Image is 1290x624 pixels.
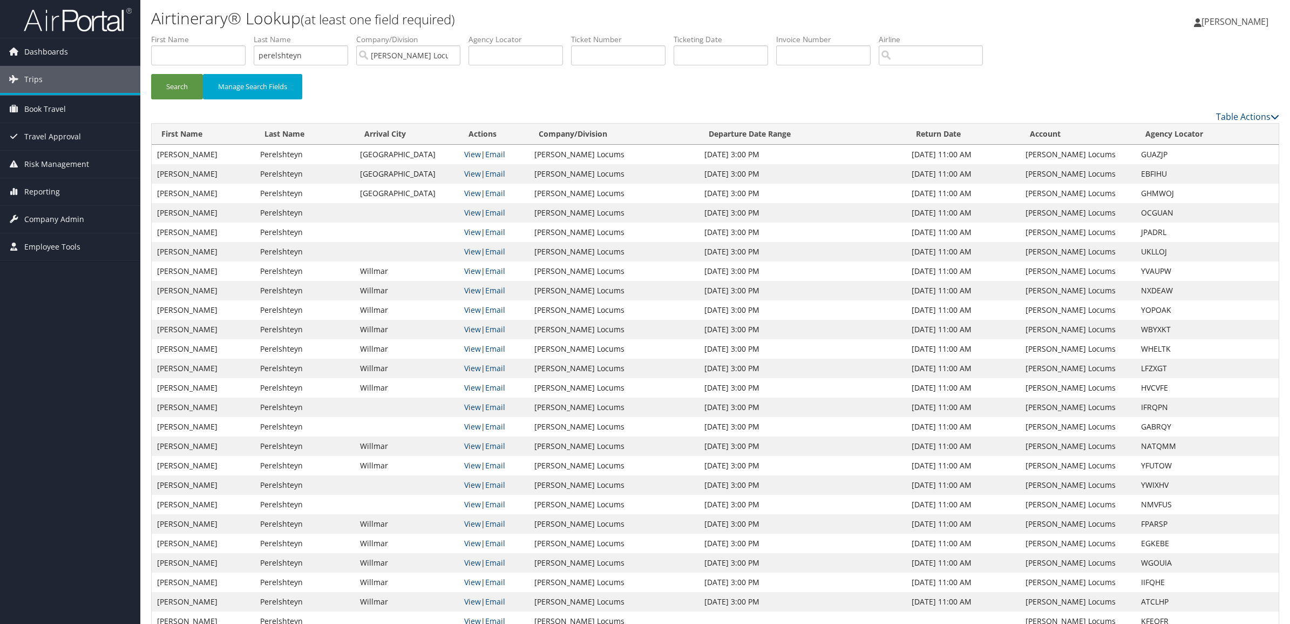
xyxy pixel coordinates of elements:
[459,184,528,203] td: |
[255,223,355,242] td: Perelshteyn
[459,145,528,164] td: |
[1136,592,1279,612] td: ATCLHP
[152,300,255,320] td: [PERSON_NAME]
[464,421,481,432] a: View
[1136,164,1279,184] td: EBFIHU
[1020,281,1136,300] td: [PERSON_NAME] Locums
[1136,184,1279,203] td: GHMWOJ
[459,164,528,184] td: |
[906,124,1020,145] th: Return Date: activate to sort column ascending
[255,514,355,534] td: Perelshteyn
[699,456,906,475] td: [DATE] 3:00 PM
[699,417,906,437] td: [DATE] 3:00 PM
[529,145,700,164] td: [PERSON_NAME] Locums
[485,324,505,334] a: Email
[255,281,355,300] td: Perelshteyn
[699,261,906,281] td: [DATE] 3:00 PM
[464,344,481,354] a: View
[355,320,459,339] td: Willmar
[355,534,459,553] td: Willmar
[1020,339,1136,359] td: [PERSON_NAME] Locums
[1136,320,1279,339] td: WBYXKT
[485,499,505,509] a: Email
[464,227,481,237] a: View
[459,398,528,417] td: |
[459,514,528,534] td: |
[1136,359,1279,378] td: LFZXGT
[879,34,991,45] label: Airline
[152,339,255,359] td: [PERSON_NAME]
[485,460,505,471] a: Email
[906,339,1020,359] td: [DATE] 11:00 AM
[464,169,481,179] a: View
[469,34,571,45] label: Agency Locator
[464,499,481,509] a: View
[464,207,481,218] a: View
[152,534,255,553] td: [PERSON_NAME]
[356,34,469,45] label: Company/Division
[355,300,459,320] td: Willmar
[485,285,505,296] a: Email
[355,339,459,359] td: Willmar
[485,207,505,218] a: Email
[699,320,906,339] td: [DATE] 3:00 PM
[152,261,255,281] td: [PERSON_NAME]
[699,223,906,242] td: [DATE] 3:00 PM
[1020,514,1136,534] td: [PERSON_NAME] Locums
[906,184,1020,203] td: [DATE] 11:00 AM
[152,573,255,592] td: [PERSON_NAME]
[1136,242,1279,261] td: UKLLOJ
[152,281,255,300] td: [PERSON_NAME]
[24,178,60,205] span: Reporting
[459,573,528,592] td: |
[906,378,1020,398] td: [DATE] 11:00 AM
[906,553,1020,573] td: [DATE] 11:00 AM
[459,417,528,437] td: |
[152,242,255,261] td: [PERSON_NAME]
[464,305,481,315] a: View
[255,456,355,475] td: Perelshteyn
[24,233,80,260] span: Employee Tools
[255,495,355,514] td: Perelshteyn
[699,398,906,417] td: [DATE] 3:00 PM
[674,34,776,45] label: Ticketing Date
[355,437,459,456] td: Willmar
[1136,573,1279,592] td: IIFQHE
[464,558,481,568] a: View
[152,456,255,475] td: [PERSON_NAME]
[459,223,528,242] td: |
[485,305,505,315] a: Email
[529,223,700,242] td: [PERSON_NAME] Locums
[464,246,481,257] a: View
[485,519,505,529] a: Email
[529,339,700,359] td: [PERSON_NAME] Locums
[255,359,355,378] td: Perelshteyn
[355,514,459,534] td: Willmar
[152,203,255,223] td: [PERSON_NAME]
[485,480,505,490] a: Email
[1020,124,1136,145] th: Account: activate to sort column ascending
[906,417,1020,437] td: [DATE] 11:00 AM
[1136,398,1279,417] td: IFRQPN
[151,74,203,99] button: Search
[906,495,1020,514] td: [DATE] 11:00 AM
[152,378,255,398] td: [PERSON_NAME]
[906,437,1020,456] td: [DATE] 11:00 AM
[485,441,505,451] a: Email
[355,359,459,378] td: Willmar
[906,573,1020,592] td: [DATE] 11:00 AM
[464,538,481,548] a: View
[485,188,505,198] a: Email
[529,475,700,495] td: [PERSON_NAME] Locums
[464,149,481,159] a: View
[571,34,674,45] label: Ticket Number
[699,124,906,145] th: Departure Date Range: activate to sort column ascending
[529,456,700,475] td: [PERSON_NAME] Locums
[1020,203,1136,223] td: [PERSON_NAME] Locums
[24,96,66,123] span: Book Travel
[1216,111,1279,123] a: Table Actions
[1020,145,1136,164] td: [PERSON_NAME] Locums
[699,592,906,612] td: [DATE] 3:00 PM
[906,456,1020,475] td: [DATE] 11:00 AM
[459,203,528,223] td: |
